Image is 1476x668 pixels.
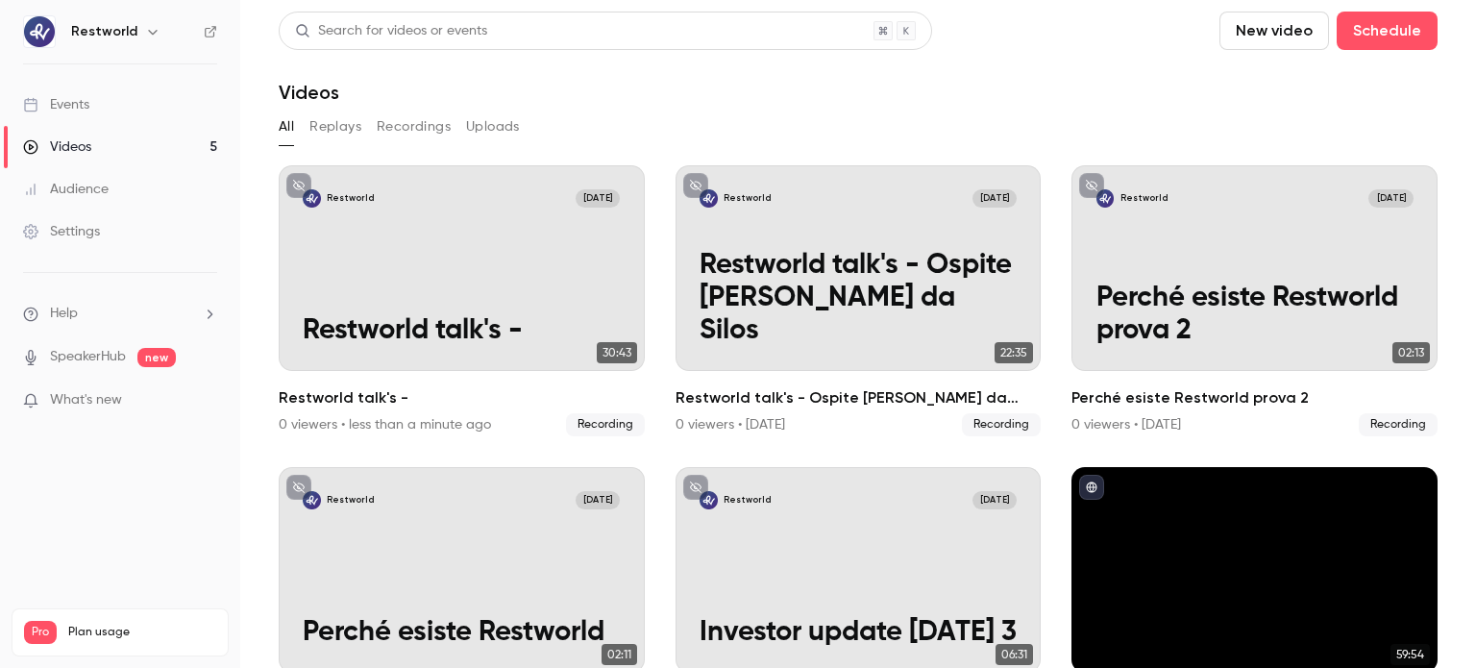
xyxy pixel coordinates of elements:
[597,342,637,363] span: 30:43
[1359,413,1438,436] span: Recording
[724,494,772,507] p: Restworld
[683,475,708,500] button: unpublished
[1096,189,1115,208] img: Perché esiste Restworld prova 2
[279,415,491,434] div: 0 viewers • less than a minute ago
[50,347,126,367] a: SpeakerHub
[1079,173,1104,198] button: unpublished
[23,304,217,324] li: help-dropdown-opener
[1096,282,1414,347] p: Perché esiste Restworld prova 2
[377,111,451,142] button: Recordings
[1219,12,1329,50] button: New video
[303,314,620,347] p: Restworld talk's -
[1071,165,1438,436] li: Perché esiste Restworld prova 2
[279,165,645,436] a: Restworld talk's - Restworld[DATE]Restworld talk's -30:43Restworld talk's -0 viewers • less than ...
[576,189,620,208] span: [DATE]
[724,192,772,205] p: Restworld
[68,625,216,640] span: Plan usage
[683,173,708,198] button: unpublished
[194,392,217,409] iframe: Noticeable Trigger
[576,491,620,509] span: [DATE]
[676,165,1042,436] a: Restworld talk's - Ospite Michele Francica da SilosRestworld[DATE]Restworld talk's - Ospite [PERS...
[23,222,100,241] div: Settings
[303,616,620,649] p: Perché esiste Restworld
[23,137,91,157] div: Videos
[995,342,1033,363] span: 22:35
[700,491,718,509] img: Investor update september 2025 3
[286,173,311,198] button: unpublished
[286,475,311,500] button: unpublished
[279,12,1438,656] section: Videos
[602,644,637,665] span: 02:11
[24,16,55,47] img: Restworld
[1392,342,1430,363] span: 02:13
[50,390,122,410] span: What's new
[700,616,1017,649] p: Investor update [DATE] 3
[279,386,645,409] h2: Restworld talk's -
[137,348,176,367] span: new
[1079,475,1104,500] button: published
[295,21,487,41] div: Search for videos or events
[279,81,339,104] h1: Videos
[1071,415,1181,434] div: 0 viewers • [DATE]
[303,491,321,509] img: Perché esiste Restworld
[676,165,1042,436] li: Restworld talk's - Ospite Michele Francica da Silos
[972,189,1017,208] span: [DATE]
[23,180,109,199] div: Audience
[972,491,1017,509] span: [DATE]
[1337,12,1438,50] button: Schedule
[303,189,321,208] img: Restworld talk's -
[1120,192,1168,205] p: Restworld
[1390,644,1430,665] span: 59:54
[676,415,785,434] div: 0 viewers • [DATE]
[700,249,1017,347] p: Restworld talk's - Ospite [PERSON_NAME] da Silos
[50,304,78,324] span: Help
[279,165,645,436] li: Restworld talk's -
[700,189,718,208] img: Restworld talk's - Ospite Michele Francica da Silos
[24,621,57,644] span: Pro
[996,644,1033,665] span: 06:31
[23,95,89,114] div: Events
[1368,189,1413,208] span: [DATE]
[1071,165,1438,436] a: Perché esiste Restworld prova 2Restworld[DATE]Perché esiste Restworld prova 202:13Perché esiste R...
[327,494,375,507] p: Restworld
[309,111,361,142] button: Replays
[1071,386,1438,409] h2: Perché esiste Restworld prova 2
[962,413,1041,436] span: Recording
[566,413,645,436] span: Recording
[279,111,294,142] button: All
[327,192,375,205] p: Restworld
[676,386,1042,409] h2: Restworld talk's - Ospite [PERSON_NAME] da Silos
[71,22,137,41] h6: Restworld
[466,111,520,142] button: Uploads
